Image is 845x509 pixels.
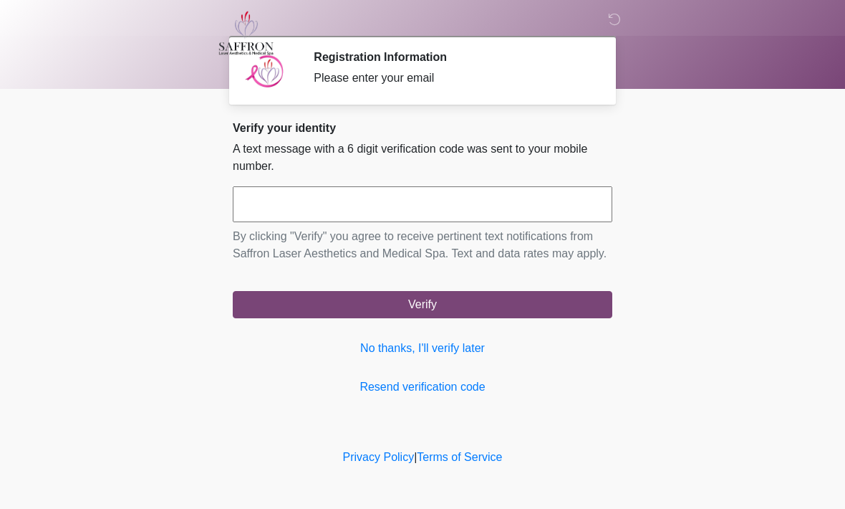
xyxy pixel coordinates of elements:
[343,451,415,463] a: Privacy Policy
[233,291,612,318] button: Verify
[243,50,286,93] img: Agent Avatar
[414,451,417,463] a: |
[233,141,612,175] p: A text message with a 6 digit verification code was sent to your mobile number.
[314,70,591,87] div: Please enter your email
[417,451,502,463] a: Terms of Service
[233,340,612,357] a: No thanks, I'll verify later
[218,11,274,55] img: Saffron Laser Aesthetics and Medical Spa Logo
[233,379,612,396] a: Resend verification code
[233,228,612,262] p: By clicking "Verify" you agree to receive pertinent text notifications from Saffron Laser Aesthet...
[233,121,612,135] h2: Verify your identity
